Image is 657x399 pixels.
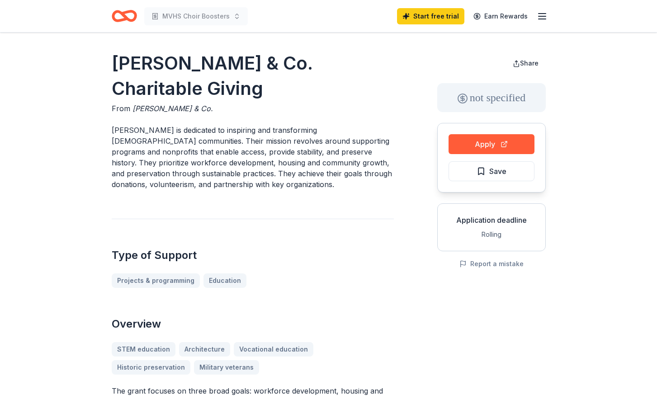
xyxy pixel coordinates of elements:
[112,103,394,114] div: From
[437,83,546,112] div: not specified
[449,161,534,181] button: Save
[397,8,464,24] a: Start free trial
[112,125,394,190] p: [PERSON_NAME] is dedicated to inspiring and transforming [DEMOGRAPHIC_DATA] communities. Their mi...
[162,11,230,22] span: MVHS Choir Boosters
[445,215,538,225] div: Application deadline
[468,8,533,24] a: Earn Rewards
[112,273,200,288] a: Projects & programming
[203,273,246,288] a: Education
[144,7,248,25] button: MVHS Choir Boosters
[132,104,213,113] span: [PERSON_NAME] & Co.
[449,134,534,154] button: Apply
[520,59,539,67] span: Share
[506,54,546,72] button: Share
[112,51,394,101] h1: [PERSON_NAME] & Co. Charitable Giving
[459,258,524,269] button: Report a mistake
[112,317,394,331] h2: Overview
[112,248,394,263] h2: Type of Support
[445,229,538,240] div: Rolling
[489,165,506,177] span: Save
[112,5,137,27] a: Home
